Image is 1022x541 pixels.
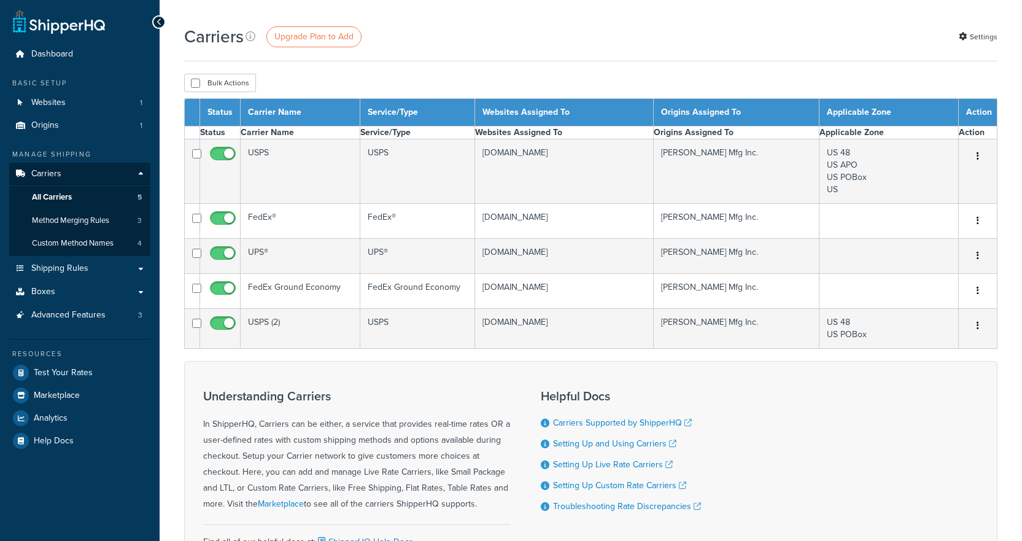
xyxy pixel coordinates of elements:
[959,99,997,126] th: Action
[266,26,362,47] a: Upgrade Plan to Add
[9,209,150,232] a: Method Merging Rules 3
[31,169,61,179] span: Carriers
[9,186,150,209] li: All Carriers
[140,120,142,131] span: 1
[474,309,653,349] td: [DOMAIN_NAME]
[9,281,150,303] a: Boxes
[553,500,701,513] a: Troubleshooting Rate Discrepancies
[474,239,653,274] td: [DOMAIN_NAME]
[31,287,55,297] span: Boxes
[541,389,701,403] h3: Helpful Docs
[258,497,304,510] a: Marketplace
[360,126,475,139] th: Service/Type
[654,126,819,139] th: Origins Assigned To
[9,91,150,114] li: Websites
[200,99,241,126] th: Status
[34,436,74,446] span: Help Docs
[138,310,142,321] span: 3
[241,274,360,309] td: FedEx Ground Economy
[137,192,142,203] span: 5
[9,304,150,327] a: Advanced Features 3
[241,309,360,349] td: USPS (2)
[360,204,475,239] td: FedEx®
[9,304,150,327] li: Advanced Features
[241,204,360,239] td: FedEx®
[241,126,360,139] th: Carrier Name
[654,239,819,274] td: [PERSON_NAME] Mfg Inc.
[9,232,150,255] a: Custom Method Names 4
[474,99,653,126] th: Websites Assigned To
[9,78,150,88] div: Basic Setup
[9,114,150,137] li: Origins
[32,238,114,249] span: Custom Method Names
[31,120,59,131] span: Origins
[819,309,959,349] td: US 48 US POBox
[959,28,997,45] a: Settings
[140,98,142,108] span: 1
[474,274,653,309] td: [DOMAIN_NAME]
[9,430,150,452] a: Help Docs
[819,99,959,126] th: Applicable Zone
[241,99,360,126] th: Carrier Name
[360,239,475,274] td: UPS®
[9,163,150,185] a: Carriers
[203,389,510,512] div: In ShipperHQ, Carriers can be either, a service that provides real-time rates OR a user-defined r...
[9,349,150,359] div: Resources
[200,126,241,139] th: Status
[137,216,142,226] span: 3
[241,239,360,274] td: UPS®
[9,114,150,137] a: Origins 1
[31,98,66,108] span: Websites
[9,43,150,66] a: Dashboard
[360,139,475,204] td: USPS
[959,126,997,139] th: Action
[474,139,653,204] td: [DOMAIN_NAME]
[553,437,676,450] a: Setting Up and Using Carriers
[241,139,360,204] td: USPS
[360,99,475,126] th: Service/Type
[32,192,72,203] span: All Carriers
[184,74,256,92] button: Bulk Actions
[553,416,692,429] a: Carriers Supported by ShipperHQ
[654,274,819,309] td: [PERSON_NAME] Mfg Inc.
[654,204,819,239] td: [PERSON_NAME] Mfg Inc.
[9,407,150,429] a: Analytics
[137,238,142,249] span: 4
[654,309,819,349] td: [PERSON_NAME] Mfg Inc.
[34,391,80,401] span: Marketplace
[9,186,150,209] a: All Carriers 5
[9,149,150,160] div: Manage Shipping
[9,257,150,280] a: Shipping Rules
[31,310,106,321] span: Advanced Features
[553,479,686,492] a: Setting Up Custom Rate Carriers
[9,91,150,114] a: Websites 1
[360,274,475,309] td: FedEx Ground Economy
[184,25,244,49] h1: Carriers
[274,30,354,43] span: Upgrade Plan to Add
[31,263,88,274] span: Shipping Rules
[819,139,959,204] td: US 48 US APO US POBox US
[9,163,150,256] li: Carriers
[553,458,673,471] a: Setting Up Live Rate Carriers
[203,389,510,403] h3: Understanding Carriers
[32,216,109,226] span: Method Merging Rules
[360,309,475,349] td: USPS
[654,99,819,126] th: Origins Assigned To
[474,204,653,239] td: [DOMAIN_NAME]
[654,139,819,204] td: [PERSON_NAME] Mfg Inc.
[9,384,150,407] a: Marketplace
[9,362,150,384] a: Test Your Rates
[819,126,959,139] th: Applicable Zone
[34,368,93,378] span: Test Your Rates
[31,49,73,60] span: Dashboard
[9,209,150,232] li: Method Merging Rules
[9,232,150,255] li: Custom Method Names
[34,413,68,424] span: Analytics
